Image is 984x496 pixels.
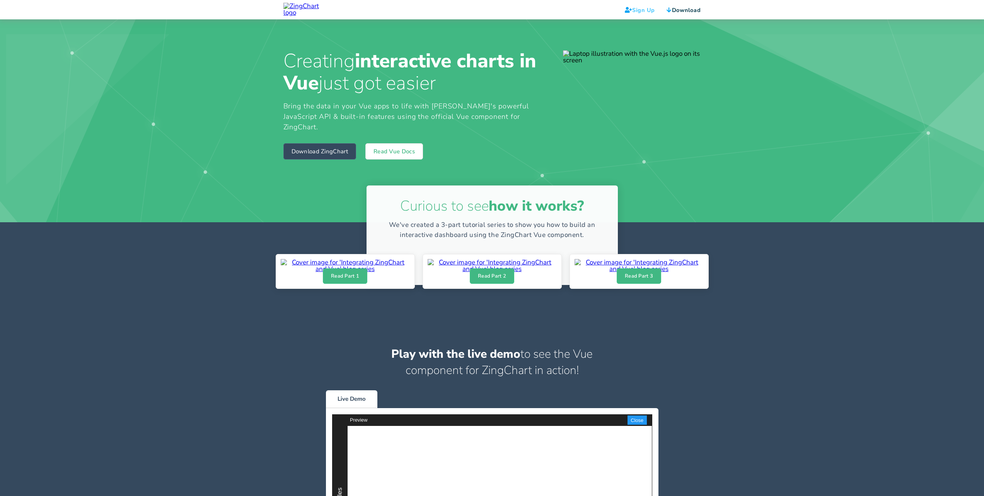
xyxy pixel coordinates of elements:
a: Read Part 3 [617,268,661,284]
a: Download [667,6,701,14]
p: We've created a 3-part tutorial series to show you how to build an interactive dashboard using th... [374,220,610,240]
a: View the 'Creating a Data Visualization Dashboard with Vue' blog post [428,264,557,273]
h1: Creating just got easier [283,50,544,94]
img: Cover image for 'Integrating ZingChart and Vue' blog series [428,259,557,272]
a: Download ZingChart [283,143,356,160]
strong: interactive charts in Vue [283,48,536,96]
strong: how it works? [489,196,584,216]
label: Live Demo [326,390,377,408]
img: Laptop illustration with the Vue.js logo on its screen [563,50,701,64]
a: Read Part 1 [323,268,367,284]
a: Read Vue Docs [365,143,423,160]
a: Read Part 2 [470,268,514,284]
a: View the 'Connecting Data to a Data Visualization Dashboard with Vue' blog post [575,264,704,273]
a: View the 'Interactive Charts with VueJS' blog post [281,264,410,273]
img: Cover image for 'Integrating ZingChart and Vue' blog series [575,259,704,272]
img: ZingChart logo [283,3,329,16]
a: Sign Up [625,6,655,14]
strong: Play with the live demo [391,346,520,362]
p: Bring the data in your Vue apps to life with [PERSON_NAME]'s powerful JavaScript API & built-in f... [283,101,544,132]
a: Return to the ZingChart homepage [283,3,329,11]
h2: Curious to see [374,199,610,213]
img: Cover image for 'Integrating ZingChart and Vue' blog series [281,259,410,272]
